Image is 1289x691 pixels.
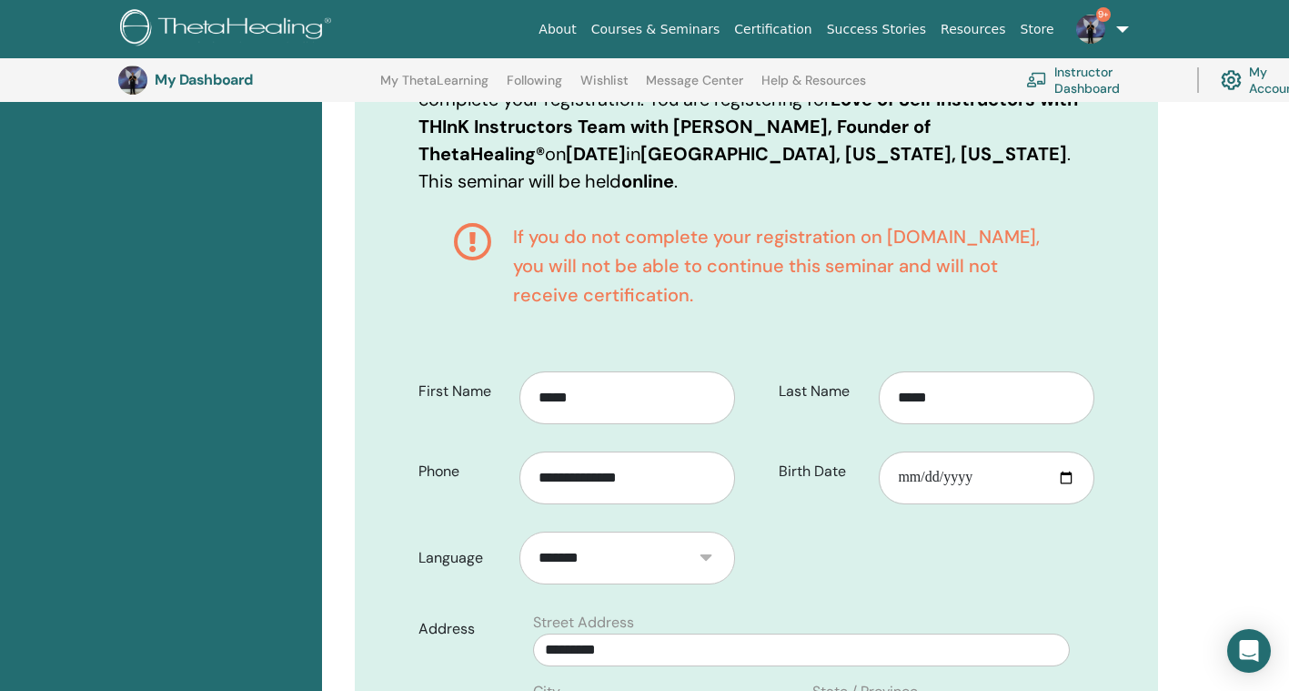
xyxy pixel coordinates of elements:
[1227,629,1271,673] div: Open Intercom Messenger
[584,13,728,46] a: Courses & Seminars
[118,66,147,95] img: default.jpg
[380,73,488,102] a: My ThetaLearning
[765,454,880,489] label: Birth Date
[1026,72,1047,87] img: chalkboard-teacher.svg
[765,374,880,409] label: Last Name
[1221,66,1242,96] img: cog.svg
[761,73,866,102] a: Help & Resources
[727,13,819,46] a: Certification
[405,612,522,646] label: Address
[405,454,519,489] label: Phone
[418,87,1078,166] b: Love of Self Instructors with THInK Instructors Team with [PERSON_NAME], Founder of ThetaHealing®
[155,71,337,88] h3: My Dashboard
[1076,15,1105,44] img: default.jpg
[513,222,1060,310] h4: If you do not complete your registration on [DOMAIN_NAME], you will not be able to continue this ...
[1026,60,1175,100] a: Instructor Dashboard
[1096,7,1111,22] span: 9+
[507,73,562,102] a: Following
[405,541,519,575] label: Language
[820,13,933,46] a: Success Stories
[621,169,674,193] b: online
[580,73,629,102] a: Wishlist
[405,374,519,409] label: First Name
[533,612,634,634] label: Street Address
[418,58,1094,195] p: By clicking "Continue" below, you will be redirected to the site where you can complete your regi...
[640,142,1067,166] b: [GEOGRAPHIC_DATA], [US_STATE], [US_STATE]
[1013,13,1062,46] a: Store
[120,9,337,50] img: logo.png
[566,142,626,166] b: [DATE]
[646,73,743,102] a: Message Center
[933,13,1013,46] a: Resources
[531,13,583,46] a: About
